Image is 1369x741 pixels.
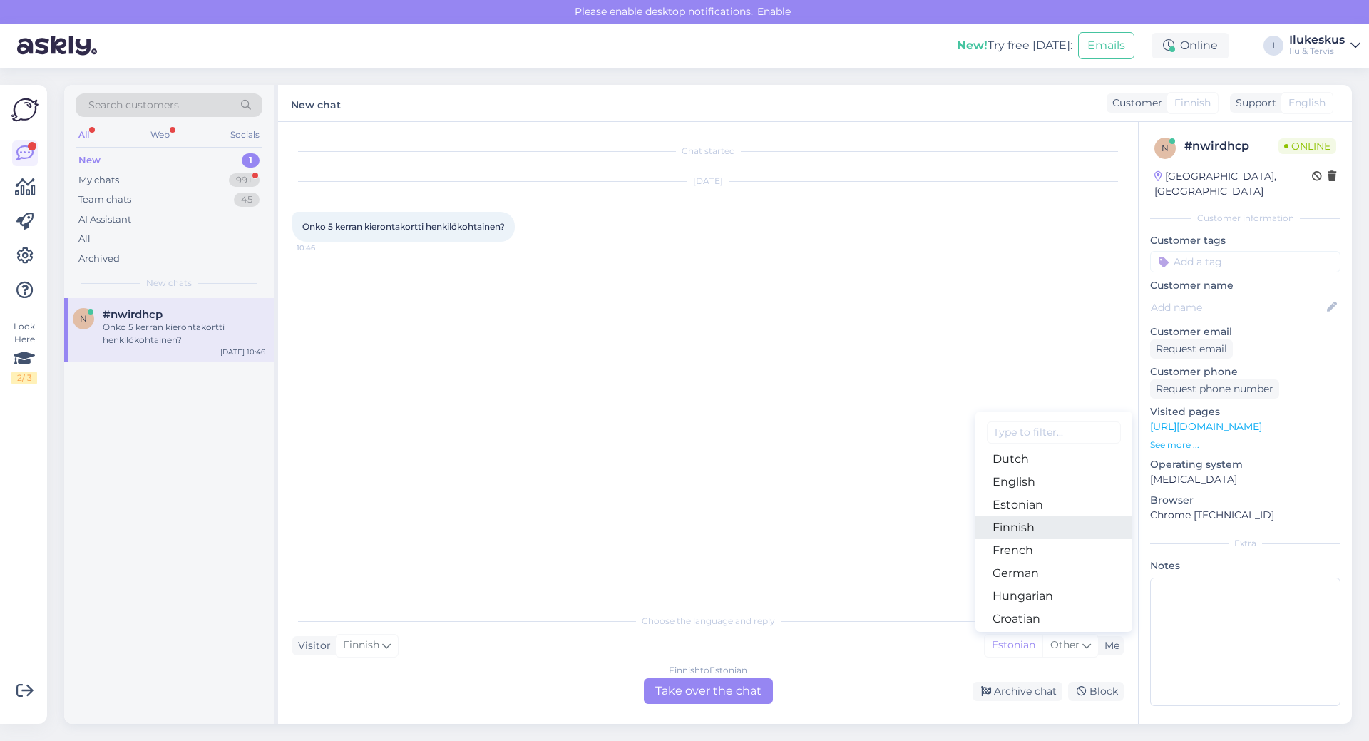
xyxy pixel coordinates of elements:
span: n [80,313,87,324]
p: Customer tags [1150,233,1340,248]
div: 2 / 3 [11,372,37,384]
div: Chat started [292,145,1124,158]
a: Croatian [975,608,1132,630]
a: Dutch [975,448,1132,471]
div: [GEOGRAPHIC_DATA], [GEOGRAPHIC_DATA] [1154,169,1312,199]
p: Customer phone [1150,364,1340,379]
a: Finnish [975,516,1132,539]
div: Visitor [292,638,331,653]
p: Chrome [TECHNICAL_ID] [1150,508,1340,523]
div: Customer [1107,96,1162,111]
div: Archived [78,252,120,266]
span: Online [1278,138,1336,154]
div: Team chats [78,193,131,207]
a: Estonian [975,494,1132,516]
div: Online [1152,33,1229,58]
a: English [975,471,1132,494]
span: 10:46 [297,242,350,253]
span: Other [1050,638,1080,651]
div: Archive chat [973,682,1062,701]
p: Customer email [1150,324,1340,339]
span: Finnish [1174,96,1211,111]
p: See more ... [1150,439,1340,451]
span: Enable [753,5,795,18]
span: English [1288,96,1326,111]
div: Try free [DATE]: [957,37,1072,54]
div: Customer information [1150,212,1340,225]
div: Support [1230,96,1276,111]
a: French [975,539,1132,562]
div: Request phone number [1150,379,1279,399]
span: Finnish [343,638,379,653]
span: Search customers [88,98,179,113]
div: 1 [242,153,260,168]
div: I [1263,36,1283,56]
b: New! [957,39,988,52]
div: Socials [227,126,262,144]
span: n [1162,143,1169,153]
div: # nwirdhcp [1184,138,1278,155]
div: Request email [1150,339,1233,359]
span: Onko 5 kerran kierontakortti henkilökohtainen? [302,221,505,232]
div: Ilu & Tervis [1289,46,1345,57]
p: Notes [1150,558,1340,573]
img: Askly Logo [11,96,39,123]
div: All [78,232,91,246]
div: AI Assistant [78,213,131,227]
a: German [975,562,1132,585]
span: New chats [146,277,192,290]
div: 45 [234,193,260,207]
span: #nwirdhcp [103,308,163,321]
p: Customer name [1150,278,1340,293]
p: Operating system [1150,457,1340,472]
input: Add name [1151,300,1324,315]
div: Web [148,126,173,144]
label: New chat [291,93,341,113]
div: [DATE] 10:46 [220,347,265,357]
div: Estonian [985,635,1042,656]
div: Take over the chat [644,678,773,704]
p: Visited pages [1150,404,1340,419]
div: 99+ [229,173,260,188]
div: Block [1068,682,1124,701]
div: Onko 5 kerran kierontakortti henkilökohtainen? [103,321,265,347]
a: [URL][DOMAIN_NAME] [1150,420,1262,433]
div: New [78,153,101,168]
button: Emails [1078,32,1134,59]
div: Choose the language and reply [292,615,1124,628]
div: My chats [78,173,119,188]
p: Browser [1150,493,1340,508]
a: IlukeskusIlu & Tervis [1289,34,1360,57]
div: All [76,126,92,144]
div: Ilukeskus [1289,34,1345,46]
div: Look Here [11,320,37,384]
a: Hungarian [975,585,1132,608]
input: Type to filter... [987,421,1121,444]
p: [MEDICAL_DATA] [1150,472,1340,487]
div: Me [1099,638,1119,653]
input: Add a tag [1150,251,1340,272]
div: Extra [1150,537,1340,550]
div: [DATE] [292,175,1124,188]
div: Finnish to Estonian [669,664,747,677]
